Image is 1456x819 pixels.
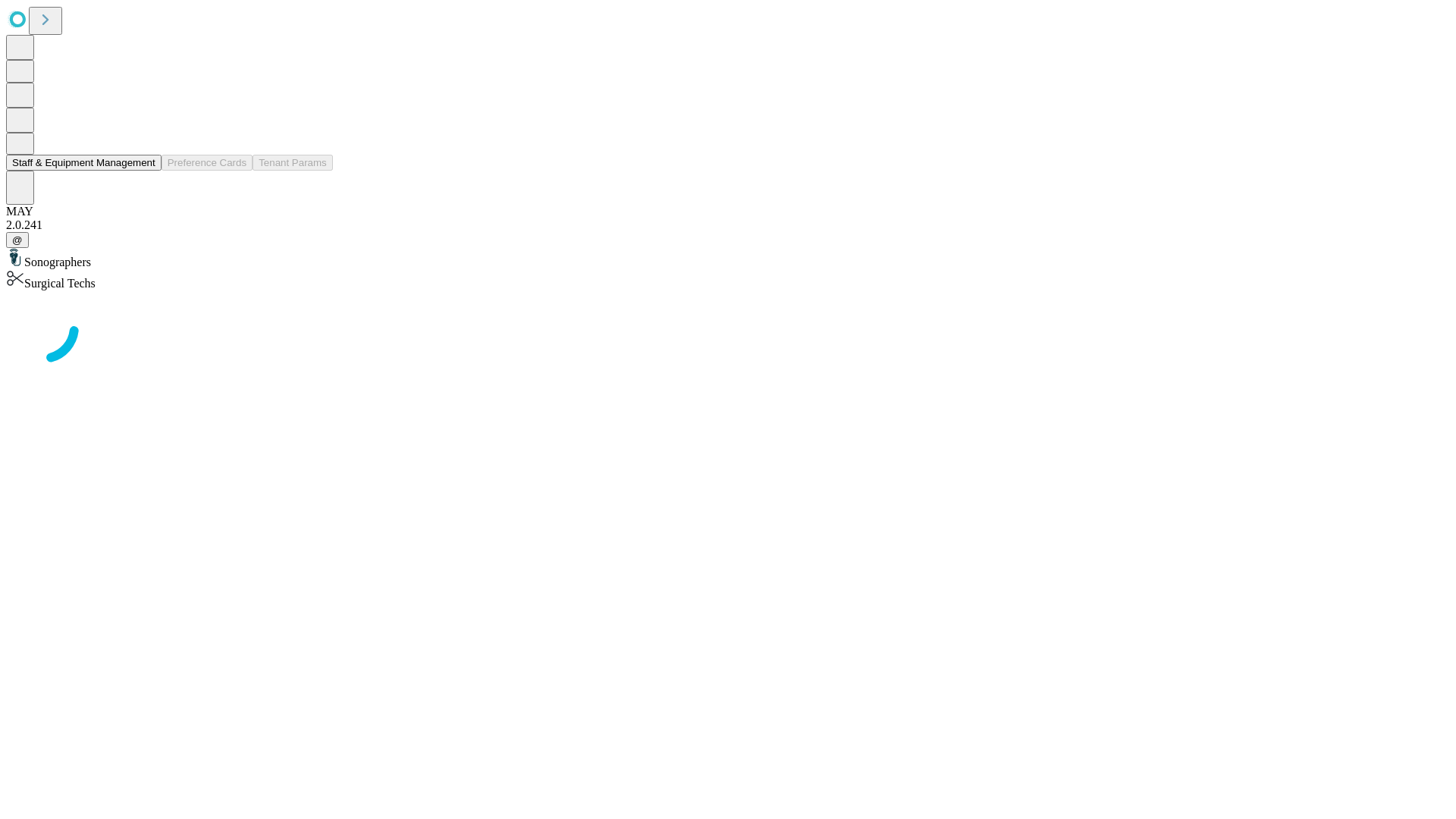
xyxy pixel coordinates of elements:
[253,155,333,171] button: Tenant Params
[6,248,1450,269] div: Sonographers
[6,269,1450,290] div: Surgical Techs
[6,205,1450,218] div: MAY
[6,218,1450,232] div: 2.0.241
[12,234,23,246] span: @
[6,155,162,171] button: Staff & Equipment Management
[162,155,253,171] button: Preference Cards
[6,232,29,248] button: @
